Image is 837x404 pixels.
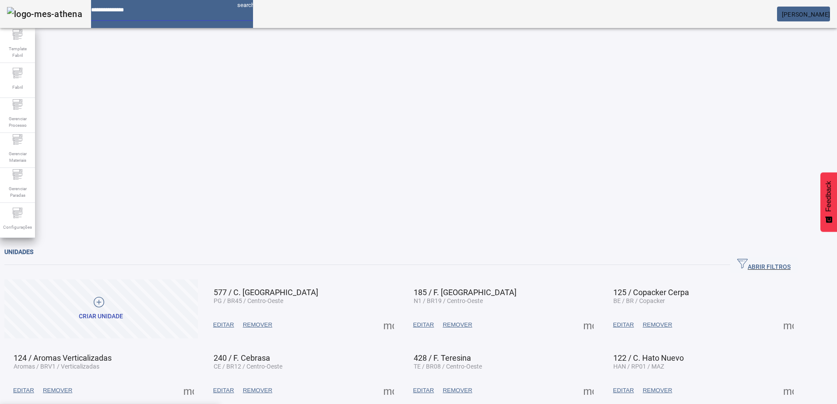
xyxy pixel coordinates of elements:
span: EDITAR [613,320,634,329]
span: REMOVER [643,320,672,329]
span: REMOVER [243,386,272,395]
span: 125 / Copacker Cerpa [613,288,689,297]
button: REMOVER [239,383,277,398]
span: EDITAR [13,386,34,395]
button: EDITAR [209,383,239,398]
span: 428 / F. Teresina [414,353,471,362]
button: Mais [580,383,596,398]
span: EDITAR [413,386,434,395]
span: Configurações [0,221,35,233]
button: Mais [781,383,796,398]
span: Aromas / BRV1 / Verticalizadas [14,363,99,370]
button: EDITAR [409,383,439,398]
button: EDITAR [209,317,239,333]
div: Criar unidade [79,312,123,321]
span: Fabril [10,81,25,93]
span: N1 / BR19 / Centro-Oeste [414,297,483,304]
button: REMOVER [239,317,277,333]
span: Unidades [4,248,33,255]
button: Mais [181,383,197,398]
span: EDITAR [213,386,234,395]
span: PG / BR45 / Centro-Oeste [214,297,283,304]
span: CE / BR12 / Centro-Oeste [214,363,282,370]
span: 577 / C. [GEOGRAPHIC_DATA] [214,288,318,297]
button: EDITAR [9,383,39,398]
button: EDITAR [608,383,638,398]
span: Gerenciar Processo [4,113,31,131]
button: REMOVER [638,317,676,333]
span: REMOVER [443,320,472,329]
button: Mais [381,383,397,398]
span: REMOVER [443,386,472,395]
span: EDITAR [613,386,634,395]
span: 240 / F. Cebrasa [214,353,270,362]
button: REMOVER [638,383,676,398]
button: REMOVER [39,383,77,398]
button: Criar unidade [4,279,198,338]
span: 185 / F. [GEOGRAPHIC_DATA] [414,288,517,297]
span: ABRIR FILTROS [737,258,791,272]
img: logo-mes-athena [7,7,82,21]
span: REMOVER [243,320,272,329]
span: Gerenciar Materiais [4,148,31,166]
button: EDITAR [608,317,638,333]
span: EDITAR [213,320,234,329]
span: BE / BR / Copacker [613,297,665,304]
button: Mais [381,317,397,333]
button: Mais [580,317,596,333]
span: [PERSON_NAME] [782,11,830,18]
span: Template Fabril [4,43,31,61]
button: Mais [781,317,796,333]
button: REMOVER [438,383,476,398]
span: Gerenciar Paradas [4,183,31,201]
span: HAN / RP01 / MAZ [613,363,664,370]
button: Feedback - Mostrar pesquisa [820,172,837,232]
span: REMOVER [643,386,672,395]
span: 124 / Aromas Verticalizadas [14,353,112,362]
span: Feedback [825,181,833,212]
button: REMOVER [438,317,476,333]
span: REMOVER [43,386,72,395]
span: EDITAR [413,320,434,329]
button: EDITAR [409,317,439,333]
span: 122 / C. Hato Nuevo [613,353,684,362]
button: ABRIR FILTROS [730,257,798,273]
span: TE / BR08 / Centro-Oeste [414,363,482,370]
